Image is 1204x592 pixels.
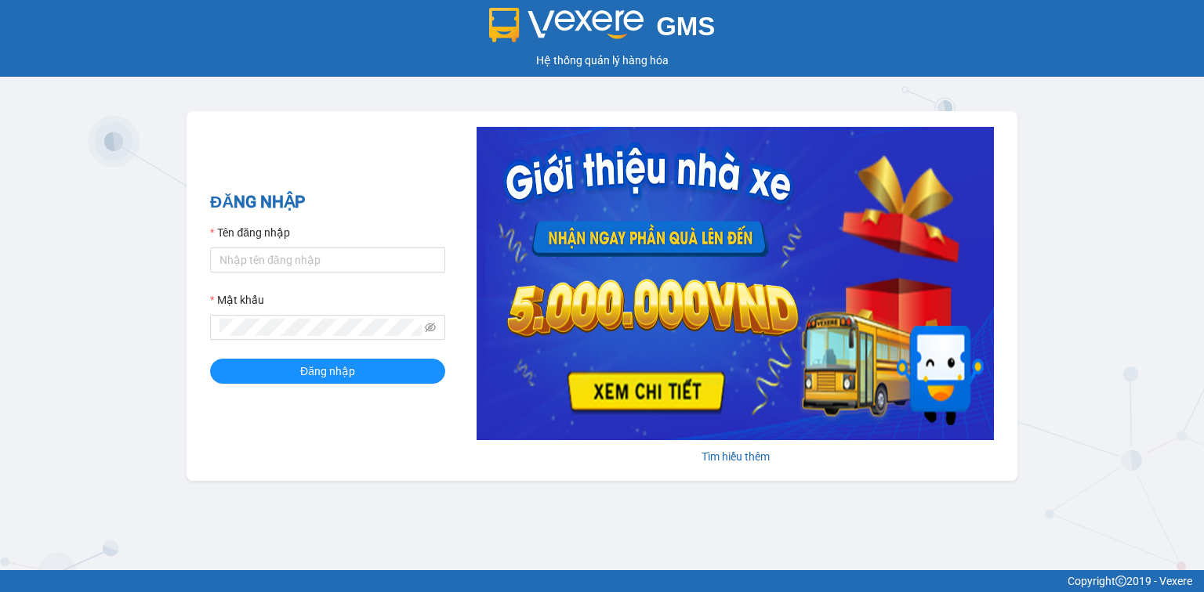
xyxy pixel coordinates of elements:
[425,322,436,333] span: eye-invisible
[1115,576,1126,587] span: copyright
[210,224,290,241] label: Tên đăng nhập
[4,52,1200,69] div: Hệ thống quản lý hàng hóa
[477,448,994,465] div: Tìm hiểu thêm
[210,291,264,309] label: Mật khẩu
[12,572,1192,590] div: Copyright 2019 - Vexere
[477,127,994,440] img: banner-0
[210,190,445,215] h2: ĐĂNG NHẬP
[210,359,445,384] button: Đăng nhập
[300,363,355,380] span: Đăng nhập
[219,319,422,336] input: Mật khẩu
[489,8,644,42] img: logo 2
[489,23,716,36] a: GMS
[656,12,715,41] span: GMS
[210,247,445,273] input: Tên đăng nhập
